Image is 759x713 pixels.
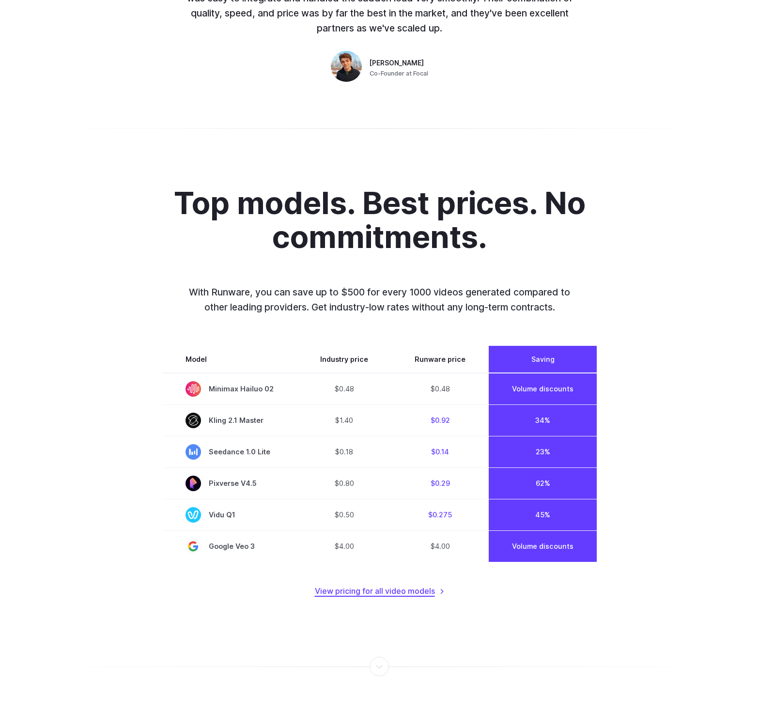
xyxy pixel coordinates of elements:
[186,539,274,554] span: Google Veo 3
[331,51,362,82] img: Person
[297,530,391,562] td: $4.00
[391,346,489,373] th: Runware price
[391,373,489,405] td: $0.48
[391,436,489,467] td: $0.14
[512,385,573,393] a: Volume discounts
[489,436,597,467] td: 23%
[186,444,274,460] span: Seedance 1.0 Lite
[391,404,489,436] td: $0.92
[297,373,391,405] td: $0.48
[110,186,650,254] h2: Top models. Best prices. No commitments.
[186,381,274,397] span: Minimax Hailuo 02
[162,346,297,373] th: Model
[315,585,445,598] a: View pricing for all video models
[391,530,489,562] td: $4.00
[489,404,597,436] td: 34%
[489,467,597,499] td: 62%
[297,467,391,499] td: $0.80
[370,69,428,78] span: Co-Founder at Focal
[186,476,274,491] span: Pixverse V4.5
[186,507,274,523] span: Vidu Q1
[489,499,597,530] td: 45%
[297,436,391,467] td: $0.18
[489,346,597,373] th: Saving
[297,499,391,530] td: $0.50
[178,285,581,314] p: With Runware, you can save up to $500 for every 1000 videos generated compared to other leading p...
[297,404,391,436] td: $1.40
[391,467,489,499] td: $0.29
[370,58,424,69] span: [PERSON_NAME]
[512,542,573,550] a: Volume discounts
[297,346,391,373] th: Industry price
[186,413,274,428] span: Kling 2.1 Master
[391,499,489,530] td: $0.275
